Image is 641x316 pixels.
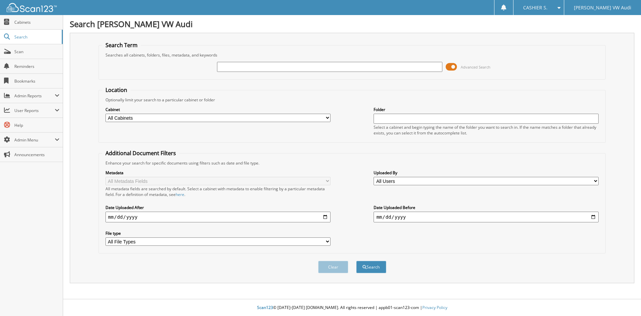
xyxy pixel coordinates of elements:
[374,170,599,176] label: Uploaded By
[14,93,55,99] span: Admin Reports
[102,41,141,49] legend: Search Term
[374,205,599,210] label: Date Uploaded Before
[318,261,348,273] button: Clear
[374,107,599,112] label: Folder
[105,107,331,112] label: Cabinet
[105,212,331,222] input: start
[422,305,447,310] a: Privacy Policy
[70,18,634,29] h1: Search [PERSON_NAME] VW Audi
[102,97,602,103] div: Optionally limit your search to a particular cabinet or folder
[356,261,386,273] button: Search
[14,78,59,84] span: Bookmarks
[102,86,131,94] legend: Location
[102,160,602,166] div: Enhance your search for specific documents using filters such as date and file type.
[374,124,599,136] div: Select a cabinet and begin typing the name of the folder you want to search in. If the name match...
[257,305,273,310] span: Scan123
[102,52,602,58] div: Searches all cabinets, folders, files, metadata, and keywords
[461,65,490,70] span: Advanced Search
[105,230,331,236] label: File type
[63,300,641,316] div: © [DATE]-[DATE] [DOMAIN_NAME]. All rights reserved | appb01-scan123-com |
[14,64,59,69] span: Reminders
[105,170,331,176] label: Metadata
[14,152,59,157] span: Announcements
[7,3,57,12] img: scan123-logo-white.svg
[14,122,59,128] span: Help
[14,34,58,40] span: Search
[14,137,55,143] span: Admin Menu
[102,149,179,157] legend: Additional Document Filters
[14,19,59,25] span: Cabinets
[176,192,184,197] a: here
[14,108,55,113] span: User Reports
[523,6,548,10] span: CASHIER S.
[574,6,631,10] span: [PERSON_NAME] VW Audi
[105,205,331,210] label: Date Uploaded After
[374,212,599,222] input: end
[14,49,59,55] span: Scan
[105,186,331,197] div: All metadata fields are searched by default. Select a cabinet with metadata to enable filtering b...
